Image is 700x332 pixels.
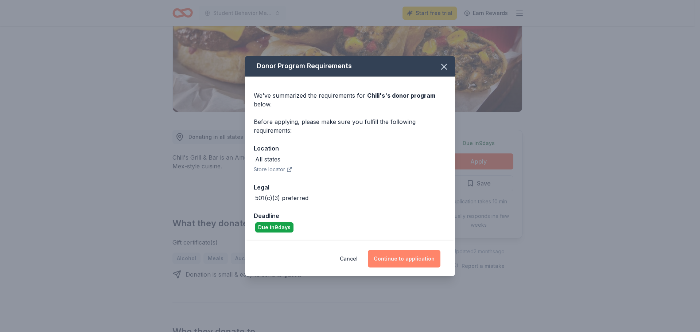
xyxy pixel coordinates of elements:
[368,250,440,267] button: Continue to application
[254,183,446,192] div: Legal
[367,92,435,99] span: Chili's 's donor program
[245,56,455,77] div: Donor Program Requirements
[254,165,292,174] button: Store locator
[255,222,293,233] div: Due in 9 days
[255,155,280,164] div: All states
[254,144,446,153] div: Location
[340,250,358,267] button: Cancel
[254,117,446,135] div: Before applying, please make sure you fulfill the following requirements:
[254,91,446,109] div: We've summarized the requirements for below.
[254,211,446,220] div: Deadline
[255,194,308,202] div: 501(c)(3) preferred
